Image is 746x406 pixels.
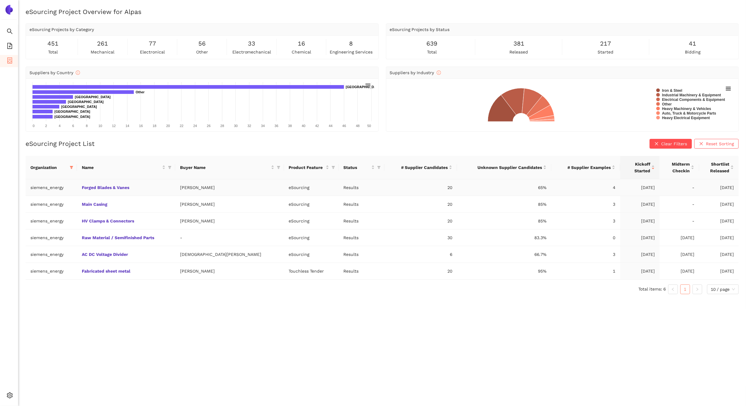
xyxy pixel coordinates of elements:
span: Suppliers by Industry [390,70,441,75]
span: eSourcing Projects by Category [29,27,94,32]
span: Reset Sorting [706,140,734,147]
td: [DATE] [699,179,739,196]
span: 217 [600,39,611,48]
span: 451 [47,39,58,48]
button: closeReset Sorting [694,139,739,149]
span: Status [344,164,370,171]
td: [DATE] [620,246,660,263]
td: 20 [384,213,457,229]
text: 46 [342,124,346,128]
text: [GEOGRAPHIC_DATA] [346,85,382,89]
td: [DATE] [699,229,739,246]
th: this column's title is Midterm Checkin,this column is sortable [660,156,699,179]
td: siemens_energy [26,263,77,280]
text: [GEOGRAPHIC_DATA] [54,115,90,119]
span: total [48,49,58,55]
td: [DATE] [660,229,699,246]
text: 48 [356,124,359,128]
text: 44 [329,124,332,128]
th: this column's title is Shortlist Released,this column is sortable [699,156,739,179]
li: 1 [680,284,690,294]
span: Unknown Supplier Candidates [462,164,542,171]
span: right [696,287,699,291]
text: 6 [72,124,74,128]
text: 26 [207,124,210,128]
span: Name [82,164,161,171]
text: 42 [315,124,319,128]
button: left [668,284,678,294]
th: this column's title is Buyer Name,this column is sortable [175,156,284,179]
span: filter [330,163,336,172]
text: 32 [248,124,251,128]
span: close [654,142,659,146]
td: [DATE] [699,213,739,229]
text: Other [662,102,672,106]
span: 41 [689,39,696,48]
td: 83.3% [457,229,551,246]
span: 261 [97,39,108,48]
td: - [660,179,699,196]
td: Results [339,263,384,280]
text: Auto, Truck & Motorcycle Parts [662,111,716,115]
span: filter [70,166,73,169]
td: 66.7% [457,246,551,263]
td: Touchless Tender [284,263,339,280]
text: 22 [180,124,183,128]
td: [DATE] [660,246,699,263]
span: released [509,49,528,55]
span: filter [68,163,75,172]
td: siemens_energy [26,246,77,263]
h2: eSourcing Project List [26,139,95,148]
td: [PERSON_NAME] [175,263,284,280]
td: 65% [457,179,551,196]
span: file-add [7,41,13,53]
td: - [175,229,284,246]
span: total [427,49,437,55]
text: 4 [59,124,61,128]
span: 639 [426,39,437,48]
td: 1 [551,263,620,280]
span: engineering services [330,49,373,55]
td: [DATE] [699,263,739,280]
th: this column's title is Status,this column is sortable [339,156,384,179]
span: Buyer Name [180,164,270,171]
td: 3 [551,246,620,263]
td: [DEMOGRAPHIC_DATA][PERSON_NAME] [175,246,284,263]
text: 16 [139,124,143,128]
text: [GEOGRAPHIC_DATA] [54,110,90,113]
td: eSourcing [284,179,339,196]
span: container [7,55,13,67]
td: 3 [551,196,620,213]
a: 1 [681,285,690,294]
span: Organization [30,164,67,171]
td: eSourcing [284,246,339,263]
span: filter [331,166,335,169]
span: filter [377,166,381,169]
td: siemens_energy [26,196,77,213]
text: 10 [99,124,102,128]
span: filter [376,163,382,172]
span: Clear Filters [661,140,687,147]
span: 381 [513,39,524,48]
td: eSourcing [284,213,339,229]
td: eSourcing [284,229,339,246]
td: siemens_energy [26,179,77,196]
span: filter [276,163,282,172]
td: Results [339,246,384,263]
span: info-circle [437,71,441,75]
span: left [671,287,675,291]
td: 6 [384,246,457,263]
span: close [699,142,703,146]
li: Previous Page [668,284,678,294]
td: 4 [551,179,620,196]
text: 8 [86,124,88,128]
th: this column's title is Unknown Supplier Candidates,this column is sortable [457,156,551,179]
div: Page Size [707,284,739,294]
span: # Supplier Examples [556,164,611,171]
td: 3 [551,213,620,229]
text: 20 [166,124,170,128]
span: started [598,49,614,55]
td: [DATE] [620,179,660,196]
span: info-circle [76,71,80,75]
th: this column's title is Name,this column is sortable [77,156,175,179]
